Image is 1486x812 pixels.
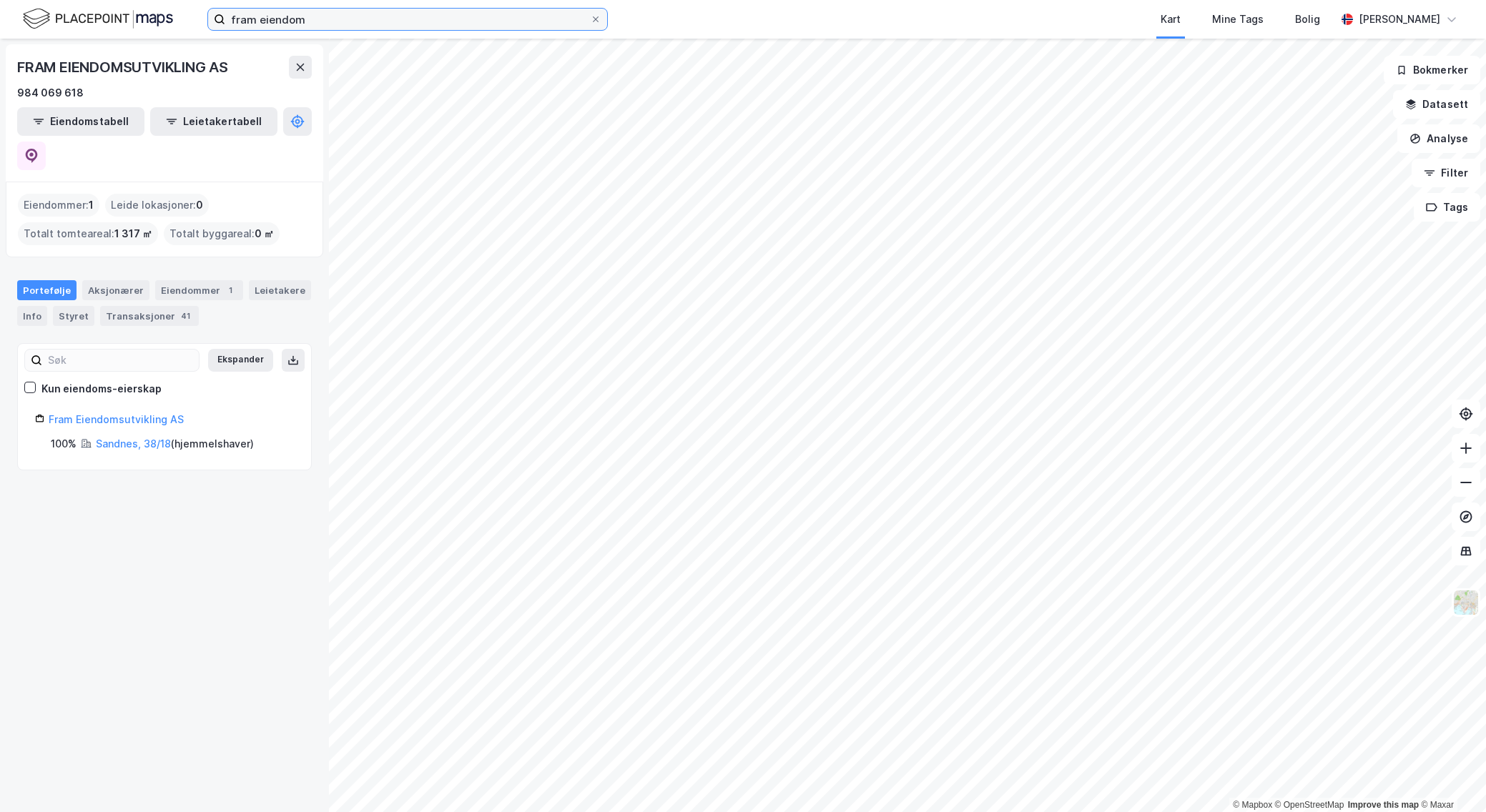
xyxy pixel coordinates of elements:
div: Leide lokasjoner : [105,194,209,217]
button: Ekspander [208,349,273,372]
button: Datasett [1393,90,1480,119]
div: Kart [1161,11,1181,28]
img: Z [1452,589,1480,616]
div: FRAM EIENDOMSUTVIKLING AS [17,56,231,79]
a: Mapbox [1233,800,1272,810]
input: Søk på adresse, matrikkel, gårdeiere, leietakere eller personer [225,9,590,30]
span: 0 ㎡ [255,225,274,242]
div: [PERSON_NAME] [1359,11,1440,28]
button: Leietakertabell [150,107,277,136]
div: Aksjonærer [82,280,149,300]
button: Filter [1412,159,1480,187]
span: 1 317 ㎡ [114,225,152,242]
div: 984 069 618 [17,84,84,101]
div: Totalt byggareal : [164,222,280,245]
div: Eiendommer [155,280,243,300]
div: Mine Tags [1212,11,1264,28]
iframe: Chat Widget [1414,743,1486,812]
div: Eiendommer : [18,194,99,217]
a: Improve this map [1348,800,1419,810]
div: 100% [51,435,77,452]
div: Kun eiendoms-eierskap [41,380,162,397]
div: Info [17,306,47,326]
div: Transaksjoner [100,306,199,326]
span: 1 [89,197,94,214]
div: Portefølje [17,280,77,300]
div: 1 [223,283,237,297]
input: Søk [42,350,199,371]
img: logo.f888ab2527a4732fd821a326f86c7f29.svg [23,6,173,31]
a: Sandnes, 38/18 [96,437,171,450]
div: Bolig [1295,11,1320,28]
button: Tags [1414,193,1480,222]
div: ( hjemmelshaver ) [96,435,254,452]
button: Eiendomstabell [17,107,144,136]
div: Totalt tomteareal : [18,222,158,245]
div: 41 [178,309,193,323]
span: 0 [196,197,203,214]
a: OpenStreetMap [1275,800,1344,810]
button: Bokmerker [1384,56,1480,84]
a: Fram Eiendomsutvikling AS [49,413,184,425]
div: Leietakere [249,280,311,300]
button: Analyse [1397,124,1480,153]
div: Styret [53,306,94,326]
